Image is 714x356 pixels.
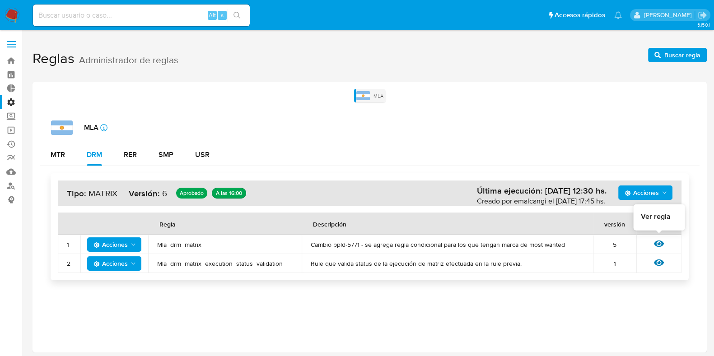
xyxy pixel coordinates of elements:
input: Buscar usuario o caso... [33,9,250,21]
a: Notificaciones [614,11,622,19]
span: Alt [209,11,216,19]
span: Accesos rápidos [555,10,605,20]
span: Ver regla [641,211,671,221]
a: Salir [698,10,707,20]
button: search-icon [228,9,246,22]
span: s [221,11,224,19]
p: ignacio.bagnardi@mercadolibre.com [644,11,695,19]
